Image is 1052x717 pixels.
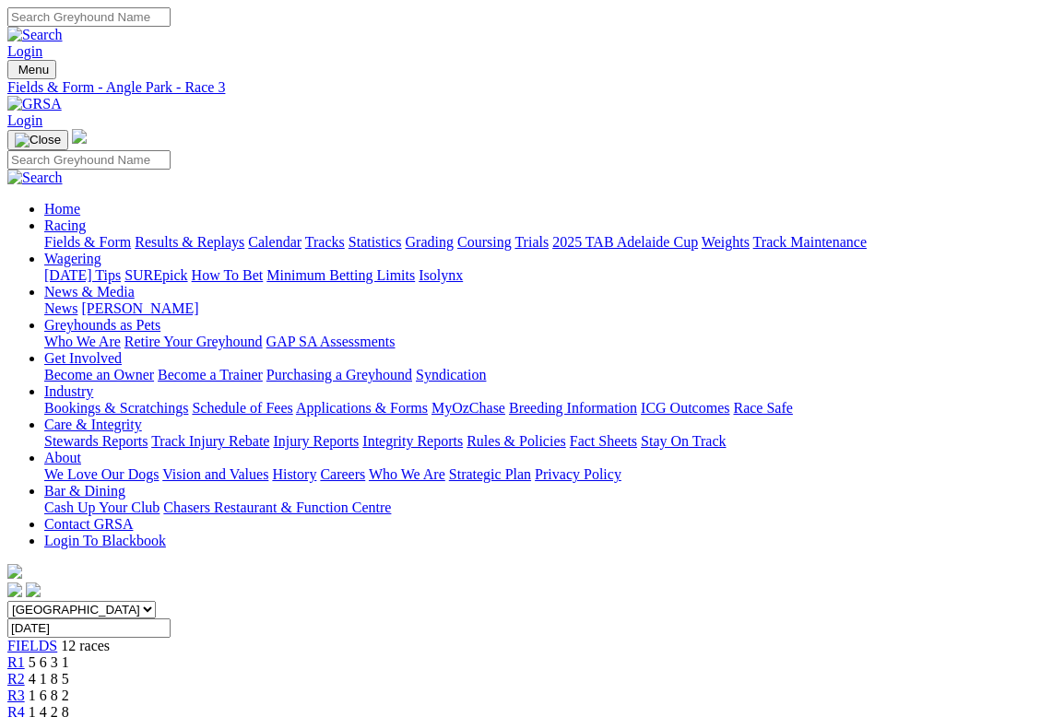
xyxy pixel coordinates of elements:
[7,7,171,27] input: Search
[7,27,63,43] img: Search
[7,618,171,638] input: Select date
[7,564,22,579] img: logo-grsa-white.png
[29,671,69,687] span: 4 1 8 5
[72,129,87,144] img: logo-grsa-white.png
[419,267,463,283] a: Isolynx
[44,500,1045,516] div: Bar & Dining
[124,334,263,349] a: Retire Your Greyhound
[702,234,750,250] a: Weights
[44,466,1045,483] div: About
[44,217,86,233] a: Racing
[44,234,1045,251] div: Racing
[44,433,148,449] a: Stewards Reports
[7,130,68,150] button: Toggle navigation
[449,466,531,482] a: Strategic Plan
[44,417,142,432] a: Care & Integrity
[305,234,345,250] a: Tracks
[135,234,244,250] a: Results & Replays
[733,400,792,416] a: Race Safe
[349,234,402,250] a: Statistics
[44,400,1045,417] div: Industry
[44,334,121,349] a: Who We Are
[44,284,135,300] a: News & Media
[192,267,264,283] a: How To Bet
[44,251,101,266] a: Wagering
[44,483,125,499] a: Bar & Dining
[641,400,729,416] a: ICG Outcomes
[7,112,42,128] a: Login
[296,400,428,416] a: Applications & Forms
[18,63,49,76] span: Menu
[61,638,110,653] span: 12 races
[44,350,122,366] a: Get Involved
[416,367,486,382] a: Syndication
[15,133,61,147] img: Close
[7,688,25,703] a: R3
[273,433,359,449] a: Injury Reports
[26,582,41,597] img: twitter.svg
[552,234,698,250] a: 2025 TAB Adelaide Cup
[44,466,159,482] a: We Love Our Dogs
[7,638,57,653] a: FIELDS
[29,688,69,703] span: 1 6 8 2
[320,466,365,482] a: Careers
[44,334,1045,350] div: Greyhounds as Pets
[158,367,263,382] a: Become a Trainer
[7,582,22,597] img: facebook.svg
[7,60,56,79] button: Toggle navigation
[44,400,188,416] a: Bookings & Scratchings
[81,300,198,316] a: [PERSON_NAME]
[369,466,445,482] a: Who We Are
[44,450,81,465] a: About
[44,383,93,399] a: Industry
[7,654,25,670] a: R1
[151,433,269,449] a: Track Injury Rebate
[44,516,133,532] a: Contact GRSA
[44,267,121,283] a: [DATE] Tips
[44,500,160,515] a: Cash Up Your Club
[7,43,42,59] a: Login
[431,400,505,416] a: MyOzChase
[266,367,412,382] a: Purchasing a Greyhound
[467,433,566,449] a: Rules & Policies
[7,96,62,112] img: GRSA
[362,433,463,449] a: Integrity Reports
[162,466,268,482] a: Vision and Values
[535,466,621,482] a: Privacy Policy
[44,300,1045,317] div: News & Media
[7,671,25,687] a: R2
[272,466,316,482] a: History
[44,234,131,250] a: Fields & Form
[44,317,160,333] a: Greyhounds as Pets
[753,234,867,250] a: Track Maintenance
[29,654,69,670] span: 5 6 3 1
[163,500,391,515] a: Chasers Restaurant & Function Centre
[44,433,1045,450] div: Care & Integrity
[406,234,454,250] a: Grading
[514,234,549,250] a: Trials
[7,170,63,186] img: Search
[44,300,77,316] a: News
[44,267,1045,284] div: Wagering
[266,334,396,349] a: GAP SA Assessments
[44,201,80,217] a: Home
[7,150,171,170] input: Search
[570,433,637,449] a: Fact Sheets
[44,367,154,382] a: Become an Owner
[457,234,512,250] a: Coursing
[266,267,415,283] a: Minimum Betting Limits
[509,400,637,416] a: Breeding Information
[248,234,301,250] a: Calendar
[192,400,292,416] a: Schedule of Fees
[641,433,726,449] a: Stay On Track
[7,79,1045,96] a: Fields & Form - Angle Park - Race 3
[44,533,166,548] a: Login To Blackbook
[124,267,187,283] a: SUREpick
[44,367,1045,383] div: Get Involved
